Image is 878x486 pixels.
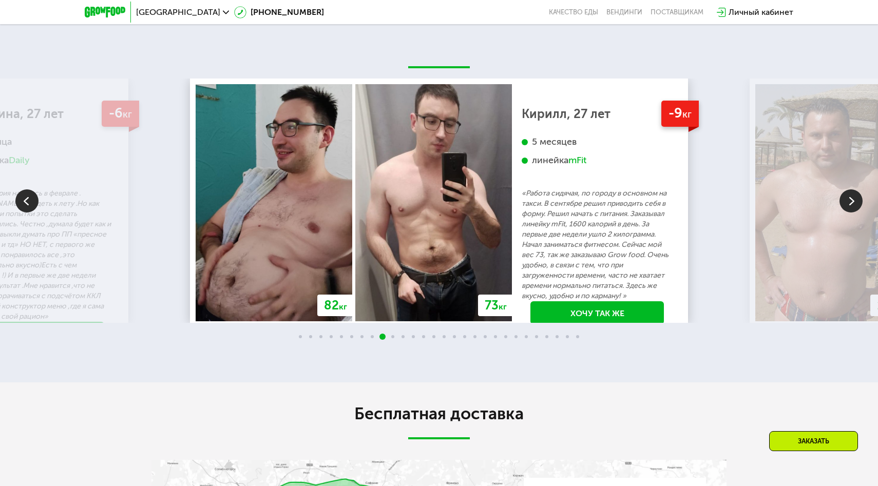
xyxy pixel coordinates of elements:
[499,302,507,312] span: кг
[522,109,673,119] div: Кирилл, 27 лет
[15,189,39,212] img: Slide left
[682,108,692,120] span: кг
[661,101,699,127] div: -9
[606,8,642,16] a: Вендинги
[102,101,139,127] div: -6
[339,302,347,312] span: кг
[769,431,858,451] div: Заказать
[530,301,664,324] a: Хочу так же
[651,8,703,16] div: поставщикам
[478,295,513,316] div: 73
[729,6,793,18] div: Личный кабинет
[522,154,673,166] div: линейка
[317,295,354,316] div: 82
[123,108,132,120] span: кг
[549,8,598,16] a: Качество еды
[136,8,220,16] span: [GEOGRAPHIC_DATA]
[522,136,673,148] div: 5 месяцев
[522,188,673,301] p: «Работа сидячая, по городу в основном на такси. В сентябре решил приводить себя в форму. Решил на...
[9,154,30,166] div: Daily
[839,189,863,212] img: Slide right
[568,154,586,166] div: mFit
[151,403,727,424] h2: Бесплатная доставка
[234,6,324,18] a: [PHONE_NUMBER]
